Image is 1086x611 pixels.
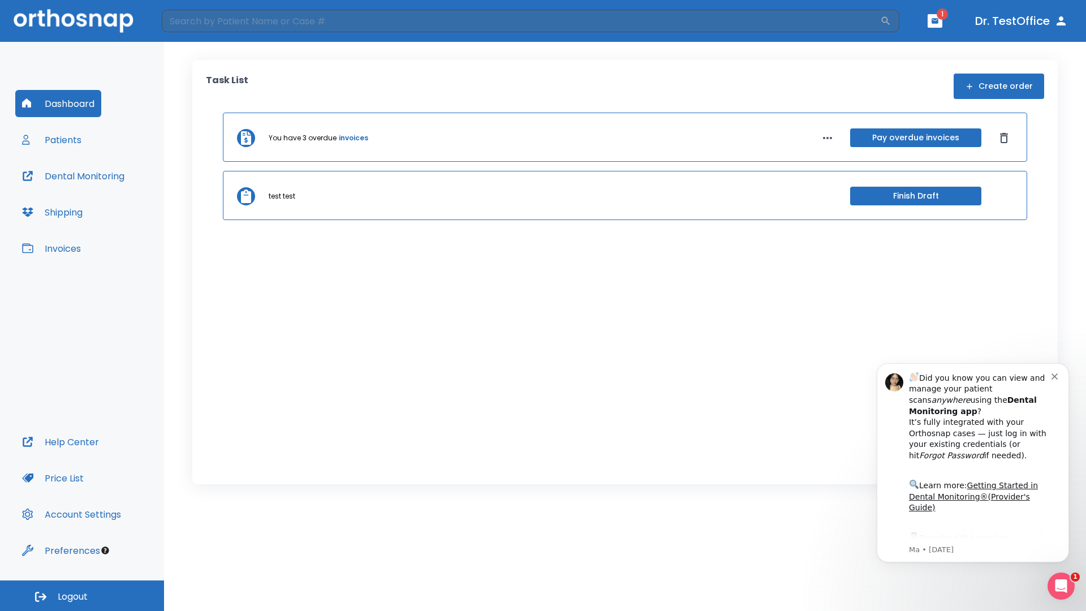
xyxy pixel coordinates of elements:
[162,10,880,32] input: Search by Patient Name or Case #
[100,545,110,556] div: Tooltip anchor
[1071,573,1080,582] span: 1
[1048,573,1075,600] iframe: Intercom live chat
[15,199,89,226] button: Shipping
[15,501,128,528] button: Account Settings
[850,187,981,205] button: Finish Draft
[206,74,248,99] p: Task List
[15,162,131,190] button: Dental Monitoring
[15,90,101,117] button: Dashboard
[269,191,295,201] p: test test
[850,128,981,147] button: Pay overdue invoices
[269,133,337,143] p: You have 3 overdue
[937,8,948,20] span: 1
[15,537,107,564] button: Preferences
[15,428,106,455] button: Help Center
[15,464,90,492] button: Price List
[954,74,1044,99] button: Create order
[860,349,1086,605] iframe: Intercom notifications message
[14,9,133,32] img: Orthosnap
[15,235,88,262] button: Invoices
[58,591,88,603] span: Logout
[995,129,1013,147] button: Dismiss
[971,11,1072,31] button: Dr. TestOffice
[339,133,368,143] a: invoices
[15,126,88,153] button: Patients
